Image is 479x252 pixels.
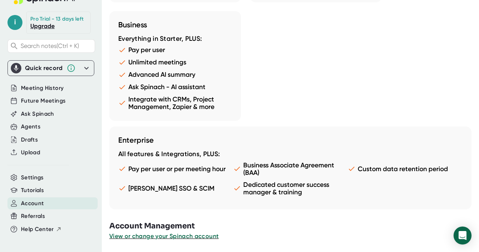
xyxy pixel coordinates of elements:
[109,233,219,240] span: View or change your Spinach account
[21,97,65,105] button: Future Meetings
[118,58,232,66] li: Unlimited meetings
[30,22,55,30] a: Upgrade
[109,232,219,241] button: View or change your Spinach account
[348,161,463,176] li: Custom data retention period
[21,212,45,221] button: Referrals
[118,46,232,54] li: Pay per user
[454,227,472,245] div: Open Intercom Messenger
[118,83,232,91] li: Ask Spinach - AI assistant
[21,42,79,49] span: Search notes (Ctrl + K)
[21,84,64,92] button: Meeting History
[21,225,54,234] span: Help Center
[21,148,40,157] button: Upload
[11,61,91,76] div: Quick record
[118,71,232,79] li: Advanced AI summary
[21,122,40,131] button: Agents
[233,181,348,196] li: Dedicated customer success manager & training
[118,20,232,29] h3: Business
[118,136,463,145] h3: Enterprise
[21,110,54,118] button: Ask Spinach
[21,186,44,195] button: Tutorials
[118,150,463,158] div: All features & Integrations, PLUS:
[109,221,479,232] h3: Account Management
[7,15,22,30] span: i
[118,181,233,196] li: [PERSON_NAME] SSO & SCIM
[118,161,233,176] li: Pay per user or per meeting hour
[118,35,232,43] div: Everything in Starter, PLUS:
[118,95,232,110] li: Integrate with CRMs, Project Management, Zapier & more
[25,64,63,72] div: Quick record
[30,16,83,22] div: Pro Trial - 13 days left
[21,136,38,144] button: Drafts
[21,173,44,182] button: Settings
[21,225,62,234] button: Help Center
[21,199,44,208] button: Account
[233,161,348,176] li: Business Associate Agreement (BAA)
